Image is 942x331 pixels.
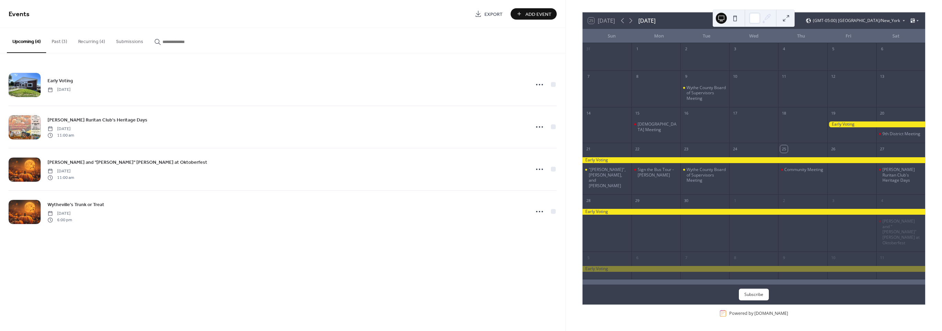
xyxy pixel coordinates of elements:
a: [DOMAIN_NAME] [754,310,788,316]
span: [DATE] [48,126,74,132]
button: Recurring (4) [73,28,111,52]
span: Add Event [525,11,552,18]
div: Tue [683,29,730,43]
button: Add Event [511,8,557,20]
a: Wytheville's Trunk or Treat [48,201,104,209]
div: 2 [780,197,788,204]
div: Republican Party Meeting [631,121,680,132]
div: 1 [731,197,739,204]
div: 7 [585,73,592,81]
span: [DATE] [48,211,72,217]
button: Past (3) [46,28,73,52]
div: 5 [585,254,592,261]
div: 12 [829,73,837,81]
span: [PERSON_NAME] and "[PERSON_NAME]" [PERSON_NAME] at Oktoberfest [48,159,207,166]
div: Thu [777,29,825,43]
div: 6 [878,45,886,53]
div: 15 [634,109,641,117]
span: 11:00 am [48,174,74,181]
div: 8 [634,73,641,81]
div: 1 [634,45,641,53]
div: 13 [878,73,886,81]
div: Community Meeting [784,167,823,172]
a: [PERSON_NAME] and "[PERSON_NAME]" [PERSON_NAME] at Oktoberfest [48,158,207,166]
div: 9th District Meeting [882,131,920,137]
div: 3 [829,197,837,204]
div: 24 [731,145,739,153]
span: [DATE] [48,87,71,93]
div: 9th District Meeting [876,131,925,137]
div: 20 [878,109,886,117]
div: 11 [780,73,788,81]
div: [DATE] [638,17,656,25]
div: 7 [682,254,690,261]
div: 11 [878,254,886,261]
span: 11:00 am [48,132,74,138]
div: 5 [829,45,837,53]
div: Mon [635,29,683,43]
div: Early Voting [583,266,925,272]
div: [PERSON_NAME] Ruritan Club's Heritage Days [882,167,922,183]
div: [PERSON_NAME] and "[PERSON_NAME]" [PERSON_NAME] at Oktoberfest [882,218,922,245]
a: [PERSON_NAME] Ruritan Club's Heritage Days [48,116,147,124]
div: Sign the Bus Tour - [PERSON_NAME] [638,167,678,178]
div: 4 [780,45,788,53]
div: 30 [682,197,690,204]
span: Events [9,8,30,21]
span: Wytheville's Trunk or Treat [48,201,104,209]
span: [PERSON_NAME] Ruritan Club's Heritage Days [48,117,147,124]
div: 3 [731,45,739,53]
span: 6:00 pm [48,217,72,223]
button: Submissions [111,28,149,52]
div: 10 [731,73,739,81]
div: 9 [682,73,690,81]
div: Wythe County Board of Supervisors Meeting [687,85,726,101]
div: Mitchell Cornett and "Cindy Mac" McIlrath at Oktoberfest [876,218,925,245]
div: 31 [585,45,592,53]
div: "Cindy Mac", Mitchell Cornett, and Bradley Martin [583,167,631,188]
div: Wythe County Board of Supervisors Meeting [680,167,729,183]
div: 17 [731,109,739,117]
div: Max Meadows Ruritan Club's Heritage Days [876,167,925,183]
div: 27 [878,145,886,153]
div: 18 [780,109,788,117]
div: Early Voting [583,209,925,215]
div: 28 [585,197,592,204]
span: Early Voting [48,77,73,85]
div: Wythe County Board of Supervisors Meeting [687,167,726,183]
div: 26 [829,145,837,153]
button: Upcoming (4) [7,28,46,53]
div: 25 [780,145,788,153]
div: "[PERSON_NAME]", [PERSON_NAME], and [PERSON_NAME] [589,167,629,188]
div: Wythe County Board of Supervisors Meeting [680,85,729,101]
div: 23 [682,145,690,153]
a: Export [470,8,508,20]
div: 29 [634,197,641,204]
div: 9 [780,254,788,261]
div: 6 [634,254,641,261]
div: Fri [825,29,872,43]
div: [DEMOGRAPHIC_DATA] Meeting [638,121,678,132]
div: 4 [878,197,886,204]
div: Wed [730,29,777,43]
div: 16 [682,109,690,117]
button: Subscribe [739,289,769,300]
a: Early Voting [48,77,73,85]
span: Export [484,11,503,18]
div: Sign the Bus Tour - Winsome Sears [631,167,680,178]
div: 21 [585,145,592,153]
div: Sun [588,29,636,43]
div: 19 [829,109,837,117]
div: Community Meeting [778,167,827,172]
span: [DATE] [48,168,74,174]
div: Sat [872,29,920,43]
div: Early Voting [583,157,925,163]
div: Early Voting [827,121,925,127]
div: Powered by [729,310,788,316]
div: 22 [634,145,641,153]
div: 14 [585,109,592,117]
div: 8 [731,254,739,261]
span: (GMT-05:00) [GEOGRAPHIC_DATA]/New_York [813,19,900,23]
div: 2 [682,45,690,53]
